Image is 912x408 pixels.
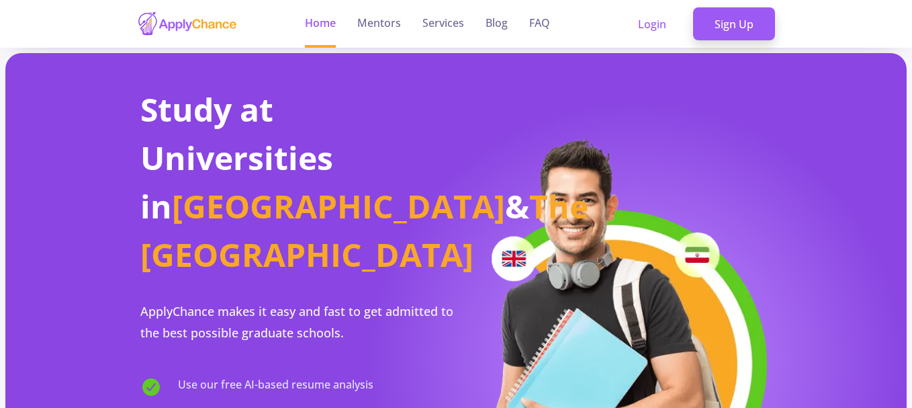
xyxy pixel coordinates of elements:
span: [GEOGRAPHIC_DATA] [172,184,505,228]
span: & [505,184,529,228]
span: Use our free AI-based resume analysis [178,376,373,398]
span: Study at Universities in [140,87,333,228]
span: ApplyChance makes it easy and fast to get admitted to the best possible graduate schools. [140,303,453,341]
a: Login [617,7,688,41]
a: Sign Up [693,7,775,41]
img: applychance logo [137,11,238,37]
